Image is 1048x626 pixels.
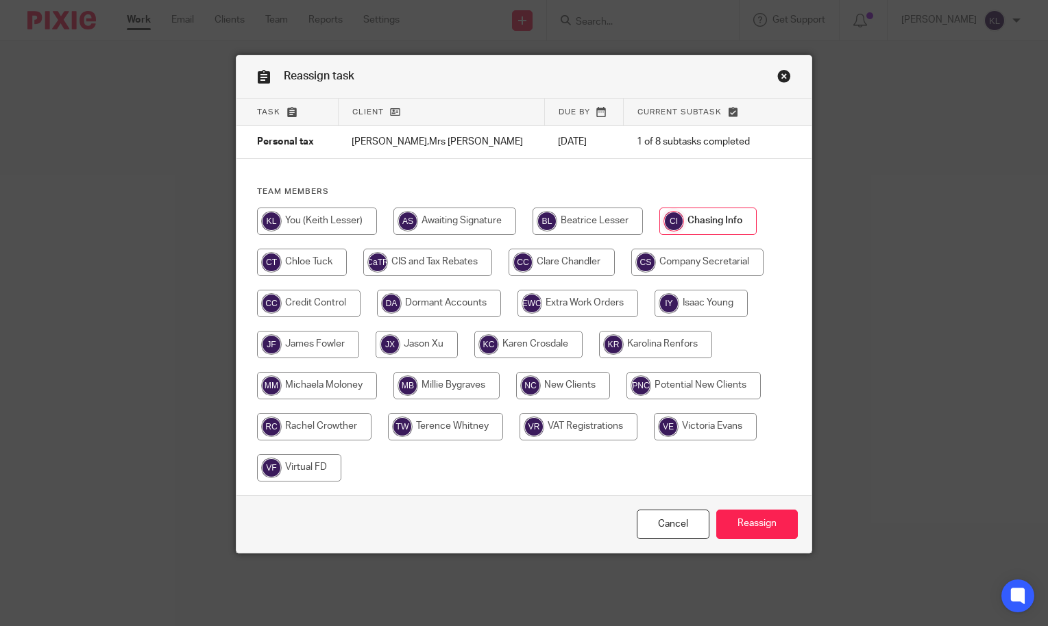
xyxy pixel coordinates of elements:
p: [DATE] [558,135,609,149]
h4: Team members [257,186,791,197]
td: 1 of 8 subtasks completed [623,126,769,159]
span: Personal tax [257,138,314,147]
span: Reassign task [284,71,354,82]
a: Close this dialog window [777,69,791,88]
p: [PERSON_NAME],Mrs [PERSON_NAME] [352,135,531,149]
span: Due by [559,108,590,116]
span: Task [257,108,280,116]
span: Client [352,108,384,116]
span: Current subtask [637,108,722,116]
a: Close this dialog window [637,510,709,539]
input: Reassign [716,510,798,539]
